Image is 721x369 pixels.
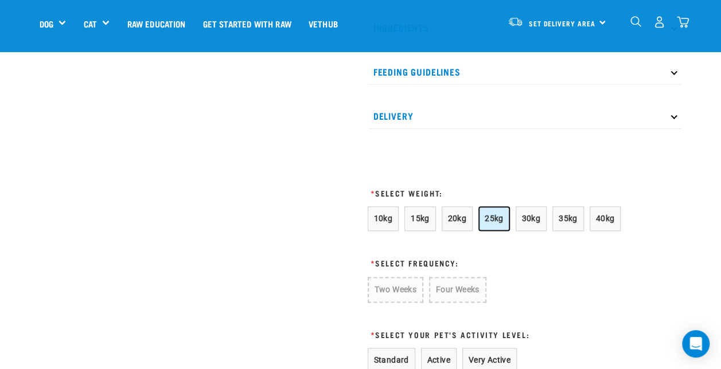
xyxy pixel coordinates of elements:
span: 40kg [596,214,615,223]
p: Feeding Guidelines [368,59,682,85]
span: 35kg [559,214,578,223]
img: user.png [653,16,665,28]
span: 10kg [374,214,393,223]
button: 35kg [552,206,584,231]
span: 15kg [411,214,430,223]
span: 30kg [522,214,541,223]
a: Raw Education [118,1,194,46]
button: 15kg [404,206,436,231]
img: home-icon-1@2x.png [630,16,641,27]
button: Four Weeks [429,277,486,303]
span: 25kg [485,214,504,223]
button: 20kg [442,206,473,231]
a: Dog [40,17,53,30]
button: 10kg [368,206,399,231]
img: van-moving.png [508,17,523,27]
button: 30kg [516,206,547,231]
button: Two Weeks [368,277,423,303]
span: Set Delivery Area [529,21,595,25]
a: Cat [83,17,96,30]
p: Delivery [368,103,682,129]
img: home-icon@2x.png [677,16,689,28]
button: 40kg [590,206,621,231]
a: Vethub [300,1,346,46]
div: Open Intercom Messenger [682,330,710,358]
h3: Select Weight: [368,189,626,197]
h3: Select Your Pet's Activity Level: [368,330,626,339]
h3: Select Frequency: [368,258,626,267]
a: Get started with Raw [194,1,300,46]
span: 20kg [448,214,467,223]
button: 25kg [478,206,510,231]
